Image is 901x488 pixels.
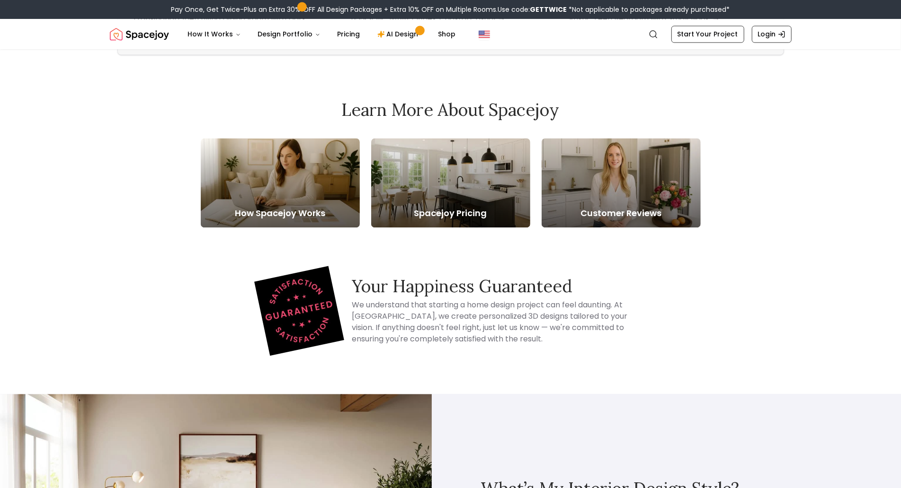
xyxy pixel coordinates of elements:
img: Spacejoy Logo [110,25,169,44]
button: Design Portfolio [250,25,328,44]
nav: Main [180,25,464,44]
div: Happiness Guarantee Information [239,273,663,349]
h5: How Spacejoy Works [201,207,360,220]
h3: Your Happiness Guaranteed [352,277,640,296]
a: Spacejoy Pricing [371,138,530,227]
a: Spacejoy [110,25,169,44]
a: Login [752,26,792,43]
img: Spacejoy logo representing our Happiness Guaranteed promise [254,266,344,356]
h4: We understand that starting a home design project can feel daunting. At [GEOGRAPHIC_DATA], we cre... [352,299,640,345]
a: Start Your Project [671,26,744,43]
a: Pricing [330,25,368,44]
h5: Customer Reviews [542,207,701,220]
img: United States [479,28,490,40]
a: AI Design [370,25,429,44]
h5: Spacejoy Pricing [371,207,530,220]
h2: Learn More About Spacejoy [201,100,701,119]
div: Pay Once, Get Twice-Plus an Extra 30% OFF All Design Packages + Extra 10% OFF on Multiple Rooms. [171,5,730,14]
a: Shop [431,25,464,44]
b: GETTWICE [530,5,567,14]
span: Use code: [498,5,567,14]
a: How Spacejoy Works [201,138,360,227]
button: How It Works [180,25,249,44]
a: Customer Reviews [542,138,701,227]
span: *Not applicable to packages already purchased* [567,5,730,14]
nav: Global [110,19,792,49]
